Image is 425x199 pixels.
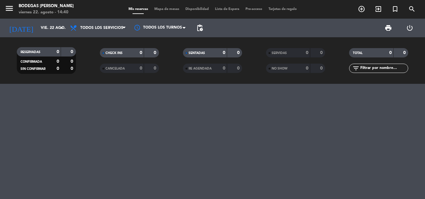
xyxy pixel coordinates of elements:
[154,51,157,55] strong: 0
[404,4,420,14] span: BUSCAR
[408,5,416,13] i: search
[58,24,65,32] i: arrow_drop_down
[272,52,287,55] span: SERVIDAS
[387,4,404,14] span: Reserva especial
[57,50,59,54] strong: 0
[223,66,225,70] strong: 0
[403,51,407,55] strong: 0
[5,4,14,13] i: menu
[71,59,74,64] strong: 0
[306,66,308,70] strong: 0
[57,59,59,64] strong: 0
[19,3,74,9] div: Bodegas [PERSON_NAME]
[5,4,14,15] button: menu
[125,7,151,11] span: Mis reservas
[21,67,45,70] span: SIN CONFIRMAR
[353,52,362,55] span: TOTAL
[391,5,399,13] i: turned_in_not
[140,66,142,70] strong: 0
[237,51,241,55] strong: 0
[237,66,241,70] strong: 0
[80,26,123,30] span: Todos los servicios
[105,52,123,55] span: CHECK INS
[189,67,212,70] span: RE AGENDADA
[272,67,287,70] span: NO SHOW
[21,51,40,54] span: RESERVADAS
[57,66,59,71] strong: 0
[151,7,182,11] span: Mapa de mesas
[399,19,420,37] div: LOG OUT
[223,51,225,55] strong: 0
[71,50,74,54] strong: 0
[5,21,38,35] i: [DATE]
[265,7,300,11] span: Tarjetas de regalo
[352,65,360,72] i: filter_list
[370,4,387,14] span: WALK IN
[196,24,203,32] span: pending_actions
[320,66,324,70] strong: 0
[21,60,42,63] span: CONFIRMADA
[212,7,242,11] span: Lista de Espera
[154,66,157,70] strong: 0
[375,5,382,13] i: exit_to_app
[406,24,413,32] i: power_settings_new
[189,52,205,55] span: SENTADAS
[385,24,392,32] span: print
[360,65,408,72] input: Filtrar por nombre...
[105,67,125,70] span: CANCELADA
[306,51,308,55] strong: 0
[242,7,265,11] span: Pre-acceso
[71,66,74,71] strong: 0
[19,9,74,16] div: viernes 22. agosto - 14:40
[353,4,370,14] span: RESERVAR MESA
[358,5,365,13] i: add_circle_outline
[182,7,212,11] span: Disponibilidad
[389,51,392,55] strong: 0
[140,51,142,55] strong: 0
[320,51,324,55] strong: 0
